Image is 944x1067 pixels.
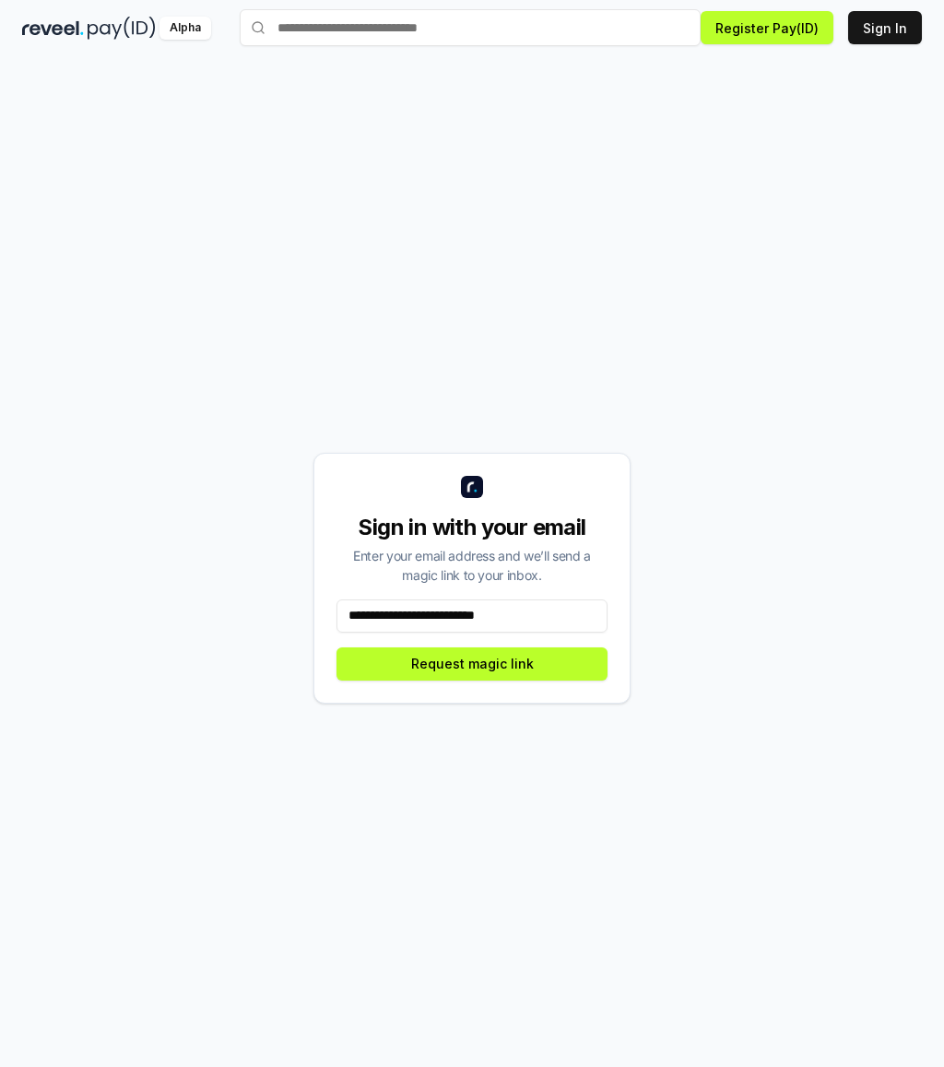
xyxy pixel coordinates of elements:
[848,11,922,44] button: Sign In
[22,17,84,40] img: reveel_dark
[336,647,608,681] button: Request magic link
[461,476,483,498] img: logo_small
[336,513,608,542] div: Sign in with your email
[336,546,608,585] div: Enter your email address and we’ll send a magic link to your inbox.
[88,17,156,40] img: pay_id
[701,11,833,44] button: Register Pay(ID)
[159,17,211,40] div: Alpha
